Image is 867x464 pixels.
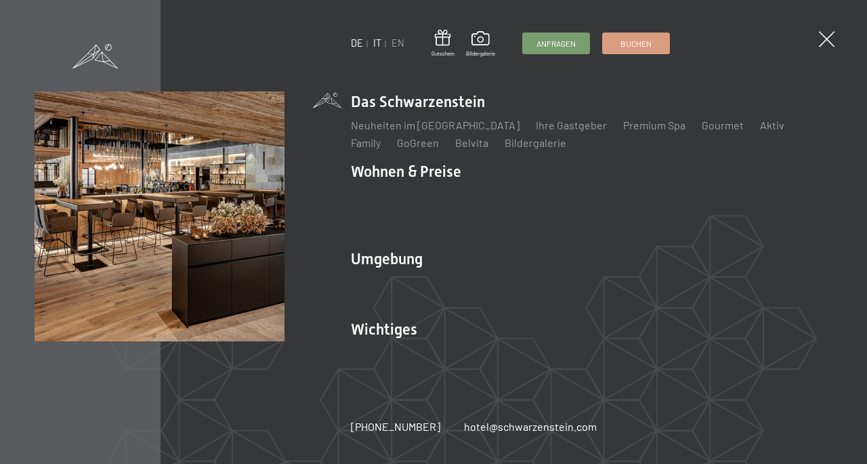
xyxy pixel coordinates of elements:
a: Gourmet [702,119,744,131]
a: [PHONE_NUMBER] [351,419,440,434]
a: hotel@schwarzenstein.com [464,419,597,434]
a: Aktiv [760,119,784,131]
a: Belvita [455,136,488,149]
span: Buchen [620,38,652,49]
a: Ihre Gastgeber [536,119,607,131]
a: IT [373,37,381,49]
span: [PHONE_NUMBER] [351,420,440,433]
span: Anfragen [536,38,576,49]
a: Premium Spa [623,119,685,131]
a: Bildergalerie [505,136,566,149]
span: Bildergalerie [466,50,495,58]
a: DE [351,37,363,49]
a: Family [351,136,381,149]
a: EN [392,37,404,49]
a: GoGreen [397,136,439,149]
a: Gutschein [431,30,454,58]
a: Buchen [603,33,669,54]
span: Gutschein [431,50,454,58]
a: Bildergalerie [466,31,495,57]
a: Anfragen [523,33,589,54]
a: Neuheiten im [GEOGRAPHIC_DATA] [351,119,520,131]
